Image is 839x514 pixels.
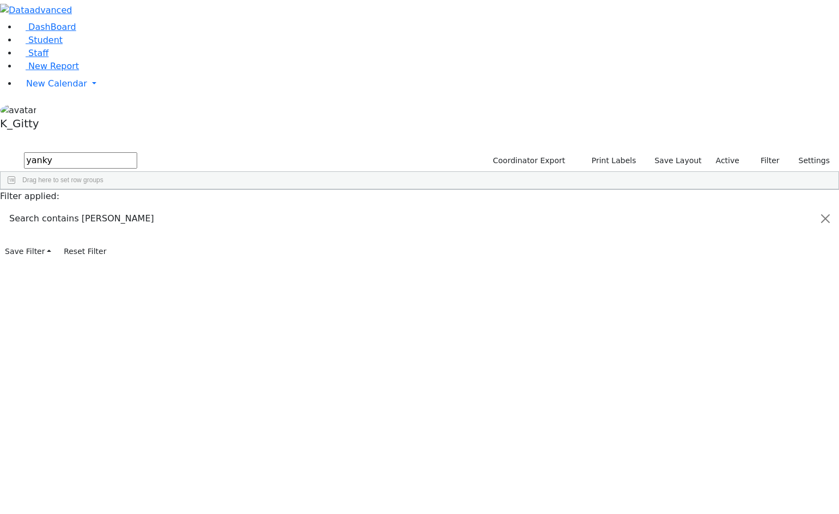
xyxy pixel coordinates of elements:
a: Staff [17,48,48,58]
span: Drag here to set row groups [22,176,103,184]
button: Coordinator Export [486,152,570,169]
a: Student [17,35,63,45]
button: Save Layout [650,152,706,169]
button: Close [812,203,838,234]
input: Search [24,152,137,169]
label: Active [711,152,744,169]
span: New Report [28,61,79,71]
button: Filter [746,152,785,169]
span: Student [28,35,63,45]
a: DashBoard [17,22,76,32]
a: New Report [17,61,79,71]
a: New Calendar [17,73,839,95]
span: DashBoard [28,22,76,32]
span: Staff [28,48,48,58]
button: Reset Filter [59,243,111,260]
button: Settings [785,152,835,169]
button: Print Labels [579,152,641,169]
span: New Calendar [26,78,87,89]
